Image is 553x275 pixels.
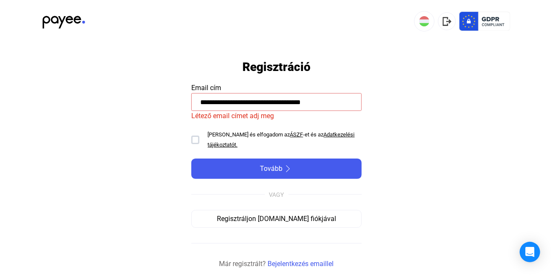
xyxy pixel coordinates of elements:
a: ÁSZF [290,131,303,138]
span: Email cím [191,84,221,92]
span: -et és az [303,131,324,138]
button: HU [414,11,435,31]
img: logout-grey [443,17,452,26]
img: arrow-right-white [283,165,293,172]
h1: Regisztráció [242,60,311,74]
img: gdpr [459,11,510,31]
span: Tovább [260,164,283,174]
div: Regisztráljon [DOMAIN_NAME] fiókjával [194,214,359,224]
button: Továbbarrow-right-white [191,159,362,179]
div: Open Intercom Messenger [520,242,540,262]
img: HU [419,16,429,26]
a: Bejelentkezés emaillel [268,259,334,269]
button: Regisztráljon [DOMAIN_NAME] fiókjával [191,210,362,228]
div: VAGY [269,190,284,200]
span: [PERSON_NAME] és elfogadom az [208,131,290,138]
img: black-payee-blue-dot.svg [43,11,85,28]
button: logout-grey [438,12,456,30]
span: Már regisztrált? [219,259,266,269]
mat-error: Létező email címet adj meg [191,111,362,121]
